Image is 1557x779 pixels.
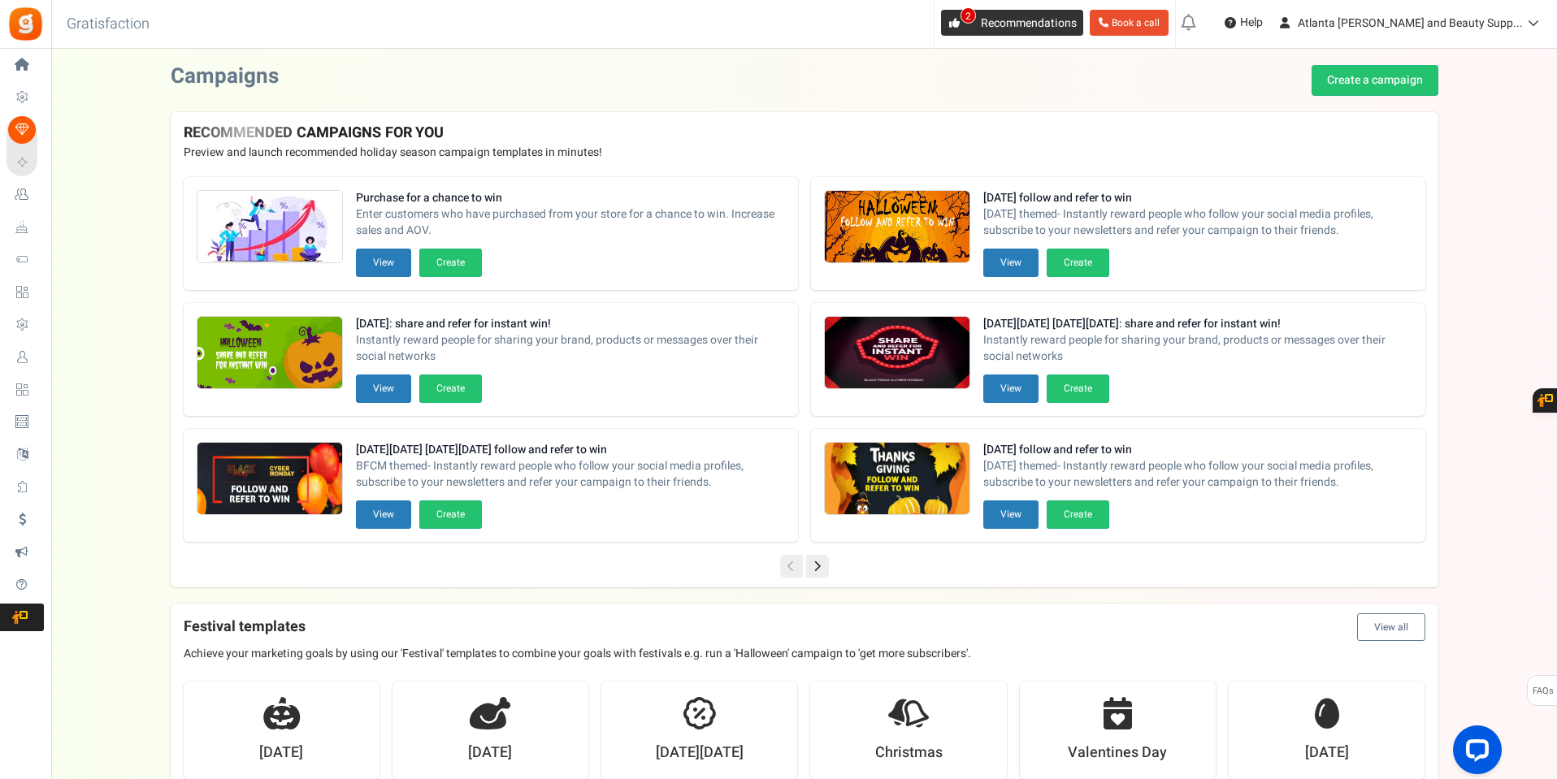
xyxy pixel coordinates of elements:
[656,742,744,764] strong: [DATE][DATE]
[197,317,342,390] img: Recommended Campaigns
[1047,249,1109,277] button: Create
[356,206,785,239] span: Enter customers who have purchased from your store for a chance to win. Increase sales and AOV.
[197,191,342,264] img: Recommended Campaigns
[49,8,167,41] h3: Gratisfaction
[197,443,342,516] img: Recommended Campaigns
[1047,500,1109,529] button: Create
[961,7,976,24] span: 2
[184,613,1425,641] h4: Festival templates
[1218,10,1269,36] a: Help
[171,65,279,89] h2: Campaigns
[941,10,1083,36] a: 2 Recommendations
[983,458,1412,491] span: [DATE] themed- Instantly reward people who follow your social media profiles, subscribe to your n...
[184,646,1425,662] p: Achieve your marketing goals by using our 'Festival' templates to combine your goals with festiva...
[1357,613,1425,641] button: View all
[825,317,969,390] img: Recommended Campaigns
[981,15,1077,32] span: Recommendations
[356,500,411,529] button: View
[1236,15,1263,31] span: Help
[983,206,1412,239] span: [DATE] themed- Instantly reward people who follow your social media profiles, subscribe to your n...
[825,191,969,264] img: Recommended Campaigns
[983,332,1412,365] span: Instantly reward people for sharing your brand, products or messages over their social networks
[1298,15,1523,32] span: Atlanta [PERSON_NAME] and Beauty Supp...
[356,332,785,365] span: Instantly reward people for sharing your brand, products or messages over their social networks
[356,249,411,277] button: View
[983,316,1412,332] strong: [DATE][DATE] [DATE][DATE]: share and refer for instant win!
[356,316,785,332] strong: [DATE]: share and refer for instant win!
[184,145,1425,161] p: Preview and launch recommended holiday season campaign templates in minutes!
[259,742,303,764] strong: [DATE]
[356,442,785,458] strong: [DATE][DATE] [DATE][DATE] follow and refer to win
[875,742,943,764] strong: Christmas
[1532,676,1554,707] span: FAQs
[1312,65,1438,96] a: Create a campaign
[356,458,785,491] span: BFCM themed- Instantly reward people who follow your social media profiles, subscribe to your new...
[1305,742,1349,764] strong: [DATE]
[419,374,482,403] button: Create
[356,374,411,403] button: View
[419,249,482,277] button: Create
[1090,10,1169,36] a: Book a call
[356,190,785,206] strong: Purchase for a chance to win
[983,374,1039,403] button: View
[1047,374,1109,403] button: Create
[825,443,969,516] img: Recommended Campaigns
[468,742,512,764] strong: [DATE]
[983,190,1412,206] strong: [DATE] follow and refer to win
[983,249,1039,277] button: View
[983,442,1412,458] strong: [DATE] follow and refer to win
[1068,742,1167,764] strong: Valentines Day
[7,6,44,42] img: Gratisfaction
[184,125,1425,141] h4: RECOMMENDED CAMPAIGNS FOR YOU
[983,500,1039,529] button: View
[419,500,482,529] button: Create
